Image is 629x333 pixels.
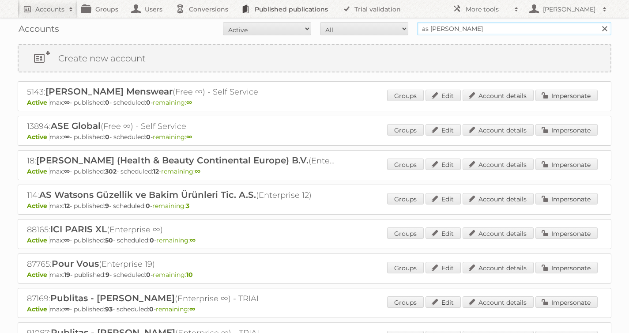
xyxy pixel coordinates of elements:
[27,305,49,313] span: Active
[463,90,534,101] a: Account details
[535,193,598,204] a: Impersonate
[52,258,99,269] span: Pour Vous
[105,236,113,244] strong: 50
[146,133,151,141] strong: 0
[27,133,602,141] p: max: - published: - scheduled: -
[387,124,424,136] a: Groups
[541,5,598,14] h2: [PERSON_NAME]
[105,305,113,313] strong: 93
[27,271,49,279] span: Active
[426,90,461,101] a: Edit
[186,202,189,210] strong: 3
[387,159,424,170] a: Groups
[463,193,534,204] a: Account details
[426,262,461,273] a: Edit
[27,133,49,141] span: Active
[146,271,151,279] strong: 0
[19,45,610,72] a: Create new account
[535,159,598,170] a: Impersonate
[426,227,461,239] a: Edit
[426,124,461,136] a: Edit
[146,98,151,106] strong: 0
[50,293,175,303] span: Publitas - [PERSON_NAME]
[27,98,602,106] p: max: - published: - scheduled: -
[535,262,598,273] a: Impersonate
[152,202,189,210] span: remaining:
[387,296,424,308] a: Groups
[50,224,107,235] span: ICI PARIS XL
[186,98,192,106] strong: ∞
[189,305,195,313] strong: ∞
[27,271,602,279] p: max: - published: - scheduled: -
[64,305,70,313] strong: ∞
[27,167,49,175] span: Active
[149,305,154,313] strong: 0
[186,271,193,279] strong: 10
[153,133,192,141] span: remaining:
[64,236,70,244] strong: ∞
[27,236,49,244] span: Active
[387,262,424,273] a: Groups
[105,98,109,106] strong: 0
[27,293,336,304] h2: 87169: (Enterprise ∞) - TRIAL
[463,227,534,239] a: Account details
[463,159,534,170] a: Account details
[27,305,602,313] p: max: - published: - scheduled: -
[156,236,196,244] span: remaining:
[27,236,602,244] p: max: - published: - scheduled: -
[27,189,336,201] h2: 114: (Enterprise 12)
[426,296,461,308] a: Edit
[387,90,424,101] a: Groups
[153,167,159,175] strong: 12
[426,159,461,170] a: Edit
[387,193,424,204] a: Groups
[195,167,200,175] strong: ∞
[105,167,117,175] strong: 302
[64,202,70,210] strong: 12
[153,98,192,106] span: remaining:
[156,305,195,313] span: remaining:
[64,98,70,106] strong: ∞
[27,167,602,175] p: max: - published: - scheduled: -
[35,5,64,14] h2: Accounts
[387,227,424,239] a: Groups
[463,296,534,308] a: Account details
[27,224,336,235] h2: 88165: (Enterprise ∞)
[186,133,192,141] strong: ∞
[153,271,193,279] span: remaining:
[535,227,598,239] a: Impersonate
[150,236,154,244] strong: 0
[105,202,109,210] strong: 9
[64,133,70,141] strong: ∞
[64,167,70,175] strong: ∞
[36,155,309,166] span: [PERSON_NAME] (Health & Beauty Continental Europe) B.V.
[161,167,200,175] span: remaining:
[39,189,256,200] span: AS Watsons Güzellik ve Bakim Ürünleri Tic. A.S.
[535,124,598,136] a: Impersonate
[45,86,173,97] span: [PERSON_NAME] Menswear
[27,155,336,166] h2: 18: (Enterprise ∞)
[535,90,598,101] a: Impersonate
[105,271,109,279] strong: 9
[27,86,336,98] h2: 5143: (Free ∞) - Self Service
[64,271,70,279] strong: 19
[27,202,49,210] span: Active
[27,121,336,132] h2: 13894: (Free ∞) - Self Service
[146,202,150,210] strong: 0
[190,236,196,244] strong: ∞
[105,133,109,141] strong: 0
[27,258,336,270] h2: 87765: (Enterprise 19)
[27,98,49,106] span: Active
[535,296,598,308] a: Impersonate
[426,193,461,204] a: Edit
[466,5,510,14] h2: More tools
[463,262,534,273] a: Account details
[51,121,101,131] span: ASE Global
[27,202,602,210] p: max: - published: - scheduled: -
[463,124,534,136] a: Account details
